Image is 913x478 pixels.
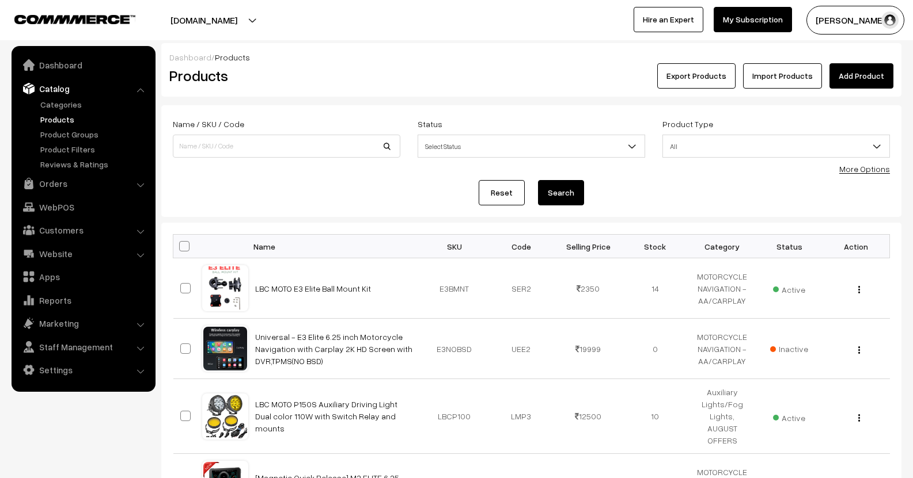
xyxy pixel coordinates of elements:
td: MOTORCYCLE NAVIGATION - AA/CARPLAY [689,319,756,379]
a: My Subscription [714,7,792,32]
a: Categories [37,98,151,110]
a: Add Product [829,63,893,89]
a: Dashboard [14,55,151,75]
a: LBC MOTO P150S Auxiliary Driving Light Dual color 110W with Switch Relay and mounts [255,399,397,433]
a: Customers [14,220,151,240]
img: COMMMERCE [14,15,135,24]
span: Active [773,409,805,424]
a: Website [14,243,151,264]
button: [DOMAIN_NAME] [130,6,278,35]
button: Export Products [657,63,736,89]
a: Marketing [14,313,151,334]
td: 14 [622,258,688,319]
img: Menu [858,286,860,293]
th: Stock [622,235,688,258]
th: Code [488,235,555,258]
a: Settings [14,360,151,380]
a: COMMMERCE [14,12,115,25]
div: / [169,51,893,63]
a: Orders [14,173,151,194]
td: 2350 [555,258,622,319]
img: Menu [858,346,860,354]
a: Reviews & Ratings [37,158,151,170]
td: 12500 [555,379,622,454]
td: 10 [622,379,688,454]
td: 0 [622,319,688,379]
a: More Options [839,164,890,174]
a: Catalog [14,78,151,99]
span: Select Status [418,135,645,158]
a: Apps [14,266,151,287]
input: Name / SKU / Code [173,135,400,158]
td: E3BMNT [421,258,488,319]
a: Reset [479,180,525,205]
td: UEE2 [488,319,555,379]
span: Select Status [418,136,645,156]
span: All [662,135,890,158]
img: Menu [858,414,860,422]
td: Auxiliary Lights/Fog Lights, AUGUST OFFERS [689,379,756,454]
a: Universal - E3 Elite 6.25 inch Motorcycle Navigation with Carplay 2K HD Screen with DVR,TPMS(NO BSD) [255,332,412,366]
td: LBCP100 [421,379,488,454]
a: Product Filters [37,143,151,155]
span: Products [215,52,250,62]
a: LBC MOTO E3 Elite Ball Mount Kit [255,284,371,293]
span: All [663,136,889,156]
button: Search [538,180,584,205]
td: LMP3 [488,379,555,454]
td: SER2 [488,258,555,319]
button: [PERSON_NAME] [806,6,904,35]
span: Inactive [770,343,808,355]
a: Staff Management [14,336,151,357]
a: Hire an Expert [634,7,703,32]
a: Products [37,113,151,125]
a: Reports [14,290,151,311]
a: Import Products [743,63,822,89]
label: Product Type [662,118,713,130]
th: SKU [421,235,488,258]
th: Name [248,235,421,258]
span: Active [773,281,805,296]
td: 19999 [555,319,622,379]
h2: Products [169,67,399,85]
img: user [881,12,899,29]
td: MOTORCYCLE NAVIGATION - AA/CARPLAY [689,258,756,319]
th: Selling Price [555,235,622,258]
th: Status [756,235,823,258]
a: WebPOS [14,197,151,217]
td: E3NOBSD [421,319,488,379]
label: Status [418,118,442,130]
a: Dashboard [169,52,211,62]
th: Action [823,235,889,258]
th: Category [689,235,756,258]
a: Product Groups [37,128,151,140]
label: Name / SKU / Code [173,118,244,130]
